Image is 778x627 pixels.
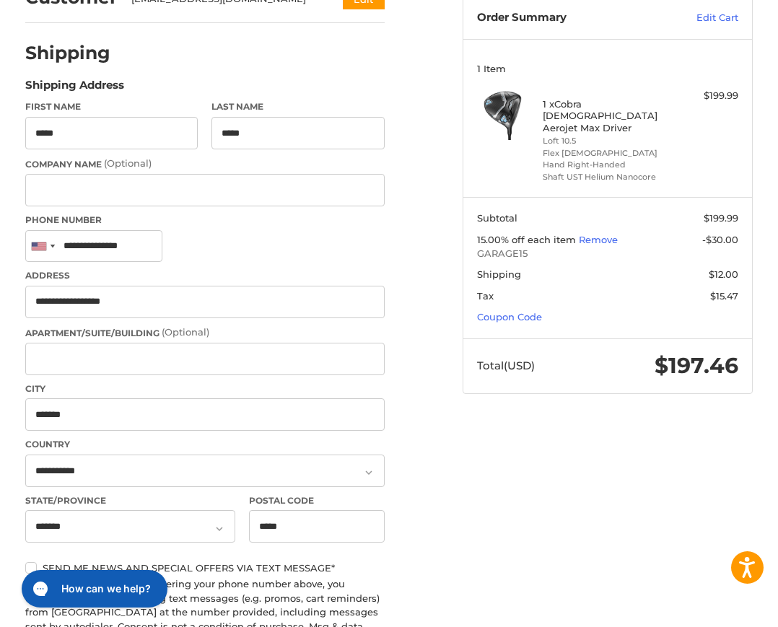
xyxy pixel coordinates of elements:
[25,269,385,282] label: Address
[25,214,385,227] label: Phone Number
[477,268,521,280] span: Shipping
[543,171,670,183] li: Shaft UST Helium Nanocore
[25,157,385,171] label: Company Name
[25,77,124,100] legend: Shipping Address
[655,352,738,379] span: $197.46
[249,494,385,507] label: Postal Code
[25,325,385,340] label: Apartment/Suite/Building
[477,234,579,245] span: 15.00% off each item
[477,290,494,302] span: Tax
[477,359,535,372] span: Total (USD)
[477,11,655,25] h3: Order Summary
[477,212,517,224] span: Subtotal
[702,234,738,245] span: -$30.00
[704,212,738,224] span: $199.99
[673,89,738,103] div: $199.99
[162,326,209,338] small: (Optional)
[25,100,198,113] label: First Name
[26,231,59,262] div: United States: +1
[25,562,385,574] label: Send me news and special offers via text message*
[579,234,618,245] a: Remove
[710,290,738,302] span: $15.47
[477,311,542,323] a: Coupon Code
[655,11,738,25] a: Edit Cart
[543,159,670,171] li: Hand Right-Handed
[211,100,384,113] label: Last Name
[25,494,235,507] label: State/Province
[25,42,110,64] h2: Shipping
[543,135,670,147] li: Loft 10.5
[477,247,738,261] span: GARAGE15
[104,157,152,169] small: (Optional)
[14,565,172,613] iframe: Gorgias live chat messenger
[709,268,738,280] span: $12.00
[543,98,670,133] h4: 1 x Cobra [DEMOGRAPHIC_DATA] Aerojet Max Driver
[25,382,385,395] label: City
[25,438,385,451] label: Country
[477,63,738,74] h3: 1 Item
[543,147,670,159] li: Flex [DEMOGRAPHIC_DATA]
